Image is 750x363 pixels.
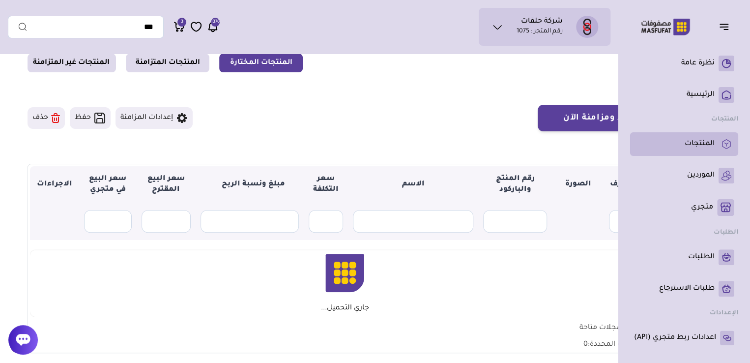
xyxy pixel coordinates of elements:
[567,317,660,333] div: لا توجد سجلات متاحة
[634,333,716,343] p: اعدادات ربط متجري (API)
[126,54,209,72] a: المنتجات المتزامنة
[685,139,715,149] p: المنتجات
[496,175,535,194] strong: رقم المنتج والباركود
[37,181,72,188] strong: الاجراءات
[681,59,715,68] p: نظرة عامة
[538,105,662,131] button: حفظ ومزامنة الآن
[691,203,713,212] p: متجري
[147,175,185,194] strong: سعر البيع المقترح
[211,18,220,27] span: 1376
[28,107,65,129] button: حذف
[89,175,126,194] strong: سعر البيع في متجري
[583,341,588,349] span: 0
[634,249,734,265] a: الطلبات
[115,107,193,129] button: إعدادات المزامنة
[714,229,738,236] strong: الطلبات
[634,168,734,183] a: الموردين
[711,116,738,123] strong: المنتجات
[219,54,303,72] a: المنتجات المختارة
[517,27,563,37] p: رقم المتجر : 1075
[634,330,734,346] a: اعدادات ربط متجري (API)
[207,21,219,33] a: 1376
[565,181,591,188] strong: الصورة
[634,17,697,36] img: Logo
[687,90,715,100] p: الرئيسية
[634,136,734,152] a: المنتجات
[634,199,734,216] a: متجري
[634,281,734,297] a: طلبات الاسترجاع
[402,181,425,188] strong: الاسم
[576,16,598,38] img: شركة حلقات
[634,56,734,71] a: نظرة عامة
[659,284,715,294] p: طلبات الاسترجاع
[181,18,183,27] span: 3
[610,181,638,188] strong: المعرف
[688,252,715,262] p: الطلبات
[28,54,116,72] a: المنتجات غير المتزامنة
[173,21,185,33] a: 3
[521,17,563,27] h1: شركة حلقات
[571,333,660,350] div: السجلات المحددة:
[710,310,738,317] strong: الإعدادات
[313,175,339,194] strong: سعر التكلفة
[214,181,285,188] strong: مبلغ ونسبة الربح
[687,171,715,181] p: الموردين
[321,304,369,313] p: جاري التحميل...
[634,87,734,103] a: الرئيسية
[70,107,111,129] button: حفظ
